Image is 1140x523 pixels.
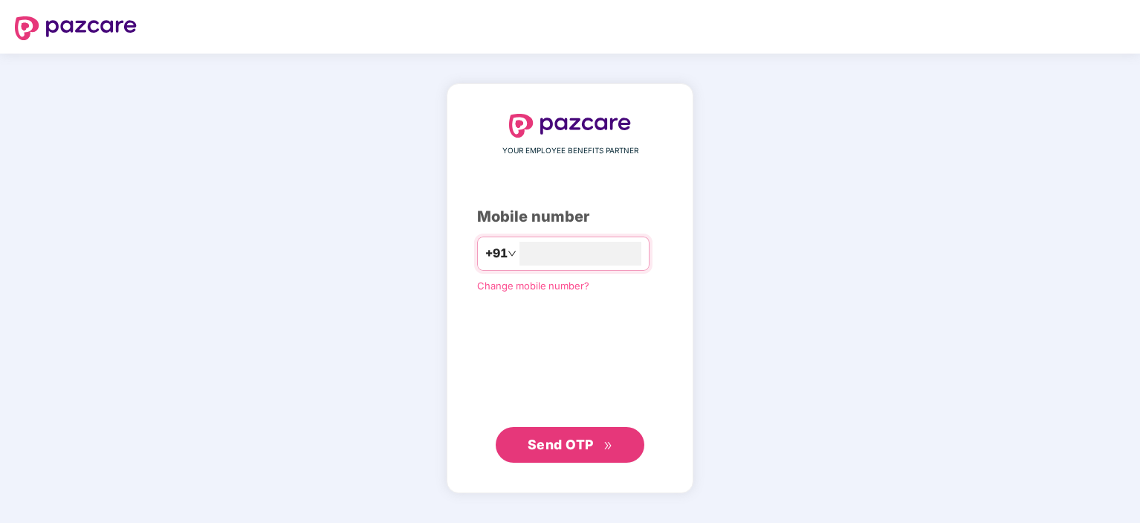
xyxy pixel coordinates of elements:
[509,114,631,138] img: logo
[15,16,137,40] img: logo
[603,441,613,451] span: double-right
[508,249,516,258] span: down
[528,437,594,452] span: Send OTP
[496,427,644,463] button: Send OTPdouble-right
[477,280,589,292] a: Change mobile number?
[485,244,508,263] span: +91
[502,145,638,157] span: YOUR EMPLOYEE BENEFITS PARTNER
[477,205,663,228] div: Mobile number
